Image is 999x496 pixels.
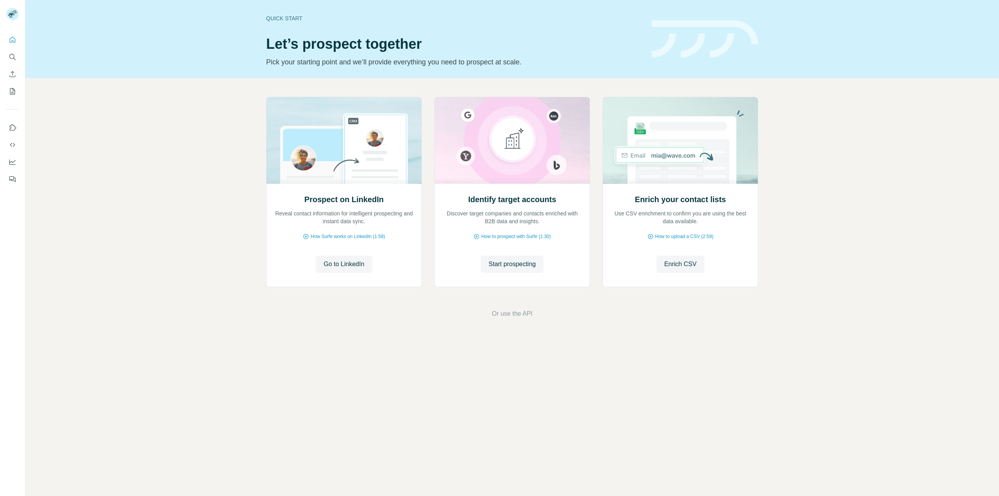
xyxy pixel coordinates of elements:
span: Start prospecting [489,260,536,269]
h2: Prospect on LinkedIn [304,194,384,205]
button: Feedback [6,172,19,186]
button: Or use the API [492,309,532,318]
h2: Identify target accounts [468,194,556,205]
span: How to prospect with Surfe (1:30) [481,233,551,240]
span: How Surfe works on LinkedIn (1:58) [311,233,385,240]
button: Use Surfe API [6,138,19,152]
h1: Let’s prospect together [266,36,642,52]
button: Start prospecting [481,256,544,273]
button: My lists [6,84,19,98]
span: Enrich CSV [664,260,697,269]
span: How to upload a CSV (2:59) [655,233,713,240]
button: Enrich CSV [656,256,704,273]
p: Reveal contact information for intelligent prospecting and instant data sync. [274,210,414,225]
button: Use Surfe on LinkedIn [6,121,19,135]
img: Prospect on LinkedIn [266,97,422,184]
h2: Enrich your contact lists [635,194,726,205]
p: Use CSV enrichment to confirm you are using the best data available. [611,210,750,225]
p: Discover target companies and contacts enriched with B2B data and insights. [443,210,582,225]
div: Quick start [266,14,642,22]
p: Pick your starting point and we’ll provide everything you need to prospect at scale. [266,57,642,68]
img: Enrich your contact lists [603,97,758,184]
button: Dashboard [6,155,19,169]
img: Identify target accounts [434,97,590,184]
span: Go to LinkedIn [324,260,364,269]
button: Enrich CSV [6,67,19,81]
button: Go to LinkedIn [316,256,372,273]
button: Search [6,50,19,64]
img: banner [652,20,758,58]
button: Quick start [6,33,19,47]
